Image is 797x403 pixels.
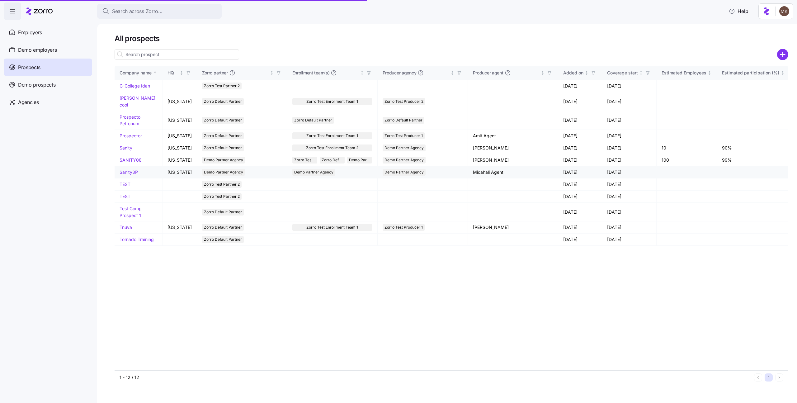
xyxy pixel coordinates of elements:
[306,224,358,231] span: Zorro Test Enrollment Team 1
[558,66,602,80] th: Added onNot sorted
[602,178,657,191] td: [DATE]
[204,169,243,176] span: Demo Partner Agency
[450,71,455,75] div: Not sorted
[204,209,242,216] span: Zorro Default Partner
[287,66,378,80] th: Enrollment team(s)Not sorted
[468,142,558,154] td: [PERSON_NAME]
[558,154,602,166] td: [DATE]
[204,181,240,188] span: Zorro Test Partner 2
[197,66,287,80] th: Zorro partnerNot sorted
[120,157,142,163] a: SANITY08
[292,70,330,76] span: Enrollment team(s)
[384,132,423,139] span: Zorro Test Producer 1
[468,154,558,166] td: [PERSON_NAME]
[163,142,197,154] td: [US_STATE]
[294,157,315,164] span: Zorro Test Enrollment Team 1
[384,98,423,105] span: Zorro Test Producer 2
[558,191,602,203] td: [DATE]
[4,41,92,59] a: Demo employers
[607,69,638,76] div: Coverage start
[558,221,602,234] td: [DATE]
[115,50,239,59] input: Search prospect
[602,80,657,92] td: [DATE]
[657,66,717,80] th: Estimated EmployeesNot sorted
[657,142,717,154] td: 10
[558,130,602,142] td: [DATE]
[120,225,132,230] a: Tnuva
[4,24,92,41] a: Employers
[558,166,602,178] td: [DATE]
[270,71,274,75] div: Not sorted
[765,373,773,382] button: 1
[468,130,558,142] td: Amit Agent
[639,71,643,75] div: Not sorted
[707,71,712,75] div: Not sorted
[602,154,657,166] td: [DATE]
[120,114,140,126] a: Prospecto Petronum
[163,130,197,142] td: [US_STATE]
[120,194,130,199] a: TEST
[306,145,358,151] span: Zorro Test Enrollment Team 2
[602,203,657,221] td: [DATE]
[115,34,788,43] h1: All prospects
[179,71,184,75] div: Not sorted
[18,98,39,106] span: Agencies
[602,130,657,142] td: [DATE]
[163,66,197,80] th: HQNot sorted
[120,95,155,107] a: [PERSON_NAME] cool
[384,117,422,124] span: Zorro Default Partner
[204,98,242,105] span: Zorro Default Partner
[120,182,130,187] a: TEST
[722,69,779,76] div: Estimated participation (%)
[360,71,364,75] div: Not sorted
[306,132,358,139] span: Zorro Test Enrollment Team 1
[384,145,424,151] span: Demo Partner Agency
[468,66,558,80] th: Producer agentNot sorted
[775,373,783,382] button: Next page
[717,66,790,80] th: Estimated participation (%)Not sorted
[662,69,706,76] div: Estimated Employees
[602,92,657,111] td: [DATE]
[540,71,545,75] div: Not sorted
[204,83,240,89] span: Zorro Test Partner 2
[378,66,468,80] th: Producer agencyNot sorted
[204,193,240,200] span: Zorro Test Partner 2
[204,132,242,139] span: Zorro Default Partner
[204,145,242,151] span: Zorro Default Partner
[383,70,417,76] span: Producer agency
[558,203,602,221] td: [DATE]
[4,59,92,76] a: Prospects
[18,46,57,54] span: Demo employers
[384,169,424,176] span: Demo Partner Agency
[294,169,333,176] span: Demo Partner Agency
[294,117,332,124] span: Zorro Default Partner
[120,206,142,218] a: Test Comp Prospect 1
[167,69,178,76] div: HQ
[204,157,243,164] span: Demo Partner Agency
[115,66,163,80] th: Company nameSorted ascending
[120,69,152,76] div: Company name
[729,7,748,15] span: Help
[779,6,789,16] img: 5ab780eebedb11a070f00e4a129a1a32
[717,142,790,154] td: 90%
[384,157,424,164] span: Demo Partner Agency
[602,66,657,80] th: Coverage startNot sorted
[204,224,242,231] span: Zorro Default Partner
[120,133,142,138] a: Prospector
[97,4,222,19] button: Search across Zorro...
[153,71,157,75] div: Sorted ascending
[724,5,753,17] button: Help
[163,166,197,178] td: [US_STATE]
[204,117,242,124] span: Zorro Default Partner
[754,373,762,382] button: Previous page
[584,71,589,75] div: Not sorted
[306,98,358,105] span: Zorro Test Enrollment Team 1
[120,237,154,242] a: Tornado Training
[18,29,42,36] span: Employers
[780,71,785,75] div: Not sorted
[18,64,40,71] span: Prospects
[4,76,92,93] a: Demo prospects
[558,111,602,130] td: [DATE]
[717,154,790,166] td: 99%
[322,157,343,164] span: Zorro Default Partner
